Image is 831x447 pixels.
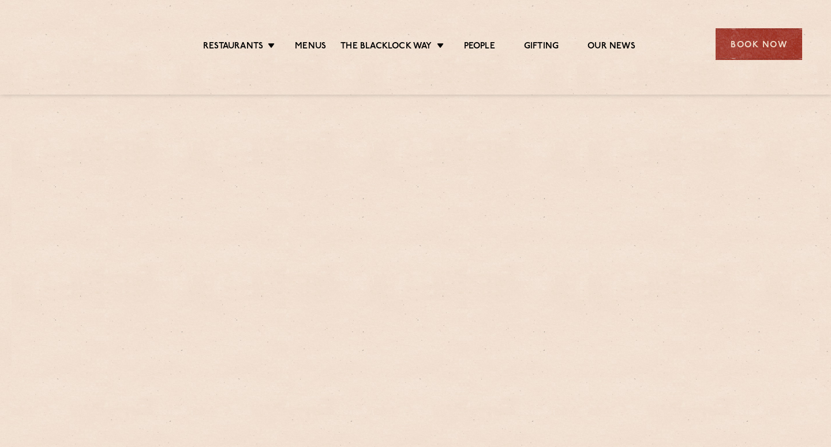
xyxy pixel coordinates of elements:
a: Gifting [524,41,559,54]
div: Book Now [716,28,802,60]
a: People [464,41,495,54]
a: The Blacklock Way [340,41,432,54]
img: svg%3E [29,11,129,77]
a: Menus [295,41,326,54]
a: Restaurants [203,41,263,54]
a: Our News [587,41,635,54]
